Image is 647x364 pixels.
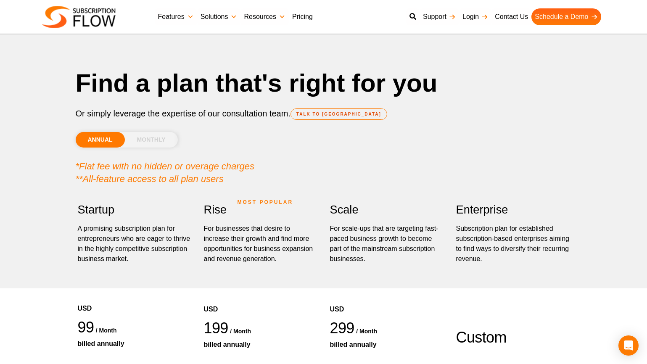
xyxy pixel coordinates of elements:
[456,200,570,219] h2: Enterprise
[197,8,241,25] a: Solutions
[78,339,191,349] div: Billed Annually
[240,8,288,25] a: Resources
[491,8,531,25] a: Contact Us
[78,278,191,318] div: USD
[78,224,191,264] p: A promising subscription plan for entrepreneurs who are eager to thrive in the highly competitive...
[204,319,228,337] span: 199
[76,161,255,171] em: *Flat fee with no hidden or overage charges
[459,8,491,25] a: Login
[78,319,94,336] span: 99
[330,319,354,337] span: 299
[356,328,377,335] span: / month
[330,200,444,219] h2: Scale
[618,335,639,356] div: Open Intercom Messenger
[330,340,444,350] div: Billed Annually
[204,200,317,219] h2: Rise
[76,107,572,120] p: Or simply leverage the expertise of our consultation team.
[76,132,125,148] li: ANNUAL
[531,8,601,25] a: Schedule a Demo
[330,224,444,264] div: For scale-ups that are targeting fast-paced business growth to become part of the mainstream subs...
[155,8,197,25] a: Features
[289,8,316,25] a: Pricing
[96,327,117,334] span: / month
[456,224,570,264] p: Subscription plan for established subscription-based enterprises aiming to find ways to diversify...
[230,328,251,335] span: / month
[238,193,293,212] span: MOST POPULAR
[76,174,224,184] em: **All-feature access to all plan users
[125,132,178,148] li: MONTHLY
[330,279,444,319] div: USD
[204,224,317,264] div: For businesses that desire to increase their growth and find more opportunities for business expa...
[290,108,387,120] a: TALK TO [GEOGRAPHIC_DATA]
[204,340,317,350] div: Billed Annually
[420,8,459,25] a: Support
[456,329,507,346] span: Custom
[76,67,572,99] h1: Find a plan that's right for you
[42,6,116,28] img: Subscriptionflow
[204,279,317,319] div: USD
[78,200,191,219] h2: Startup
